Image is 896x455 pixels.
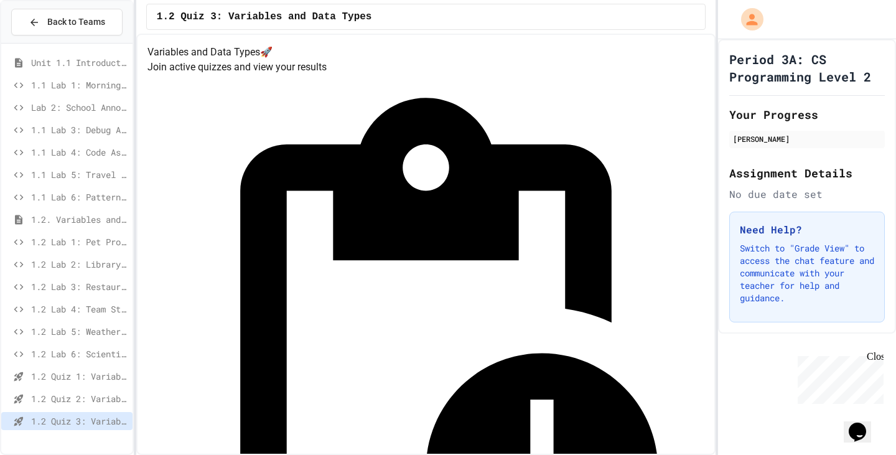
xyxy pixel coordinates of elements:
[147,60,704,75] p: Join active quizzes and view your results
[5,5,86,79] div: Chat with us now!Close
[729,187,885,202] div: No due date set
[31,258,128,271] span: 1.2 Lab 2: Library Card Creator
[31,280,128,293] span: 1.2 Lab 3: Restaurant Order System
[740,222,874,237] h3: Need Help?
[31,370,128,383] span: 1.2 Quiz 1: Variables and Data Types
[31,190,128,204] span: 1.1 Lab 6: Pattern Detective
[844,405,884,443] iframe: chat widget
[31,415,128,428] span: 1.2 Quiz 3: Variables and Data Types
[740,242,874,304] p: Switch to "Grade View" to access the chat feature and communicate with your teacher for help and ...
[147,45,704,60] h4: Variables and Data Types 🚀
[733,133,881,144] div: [PERSON_NAME]
[31,56,128,69] span: Unit 1.1 Introduction to Algorithms, Programming and Compilers
[728,5,767,34] div: My Account
[31,303,128,316] span: 1.2 Lab 4: Team Stats Calculator
[31,235,128,248] span: 1.2 Lab 1: Pet Profile Fix
[31,78,128,91] span: 1.1 Lab 1: Morning Routine Fix
[729,164,885,182] h2: Assignment Details
[11,9,123,35] button: Back to Teams
[31,325,128,338] span: 1.2 Lab 5: Weather Station Debugger
[729,50,885,85] h1: Period 3A: CS Programming Level 2
[729,106,885,123] h2: Your Progress
[31,168,128,181] span: 1.1 Lab 5: Travel Route Debugger
[31,213,128,226] span: 1.2. Variables and Data Types
[47,16,105,29] span: Back to Teams
[31,392,128,405] span: 1.2 Quiz 2: Variables and Data Types
[31,146,128,159] span: 1.1 Lab 4: Code Assembly Challenge
[157,9,372,24] span: 1.2 Quiz 3: Variables and Data Types
[31,347,128,360] span: 1.2 Lab 6: Scientific Calculator
[793,351,884,404] iframe: chat widget
[31,123,128,136] span: 1.1 Lab 3: Debug Assembly
[31,101,128,114] span: Lab 2: School Announcements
